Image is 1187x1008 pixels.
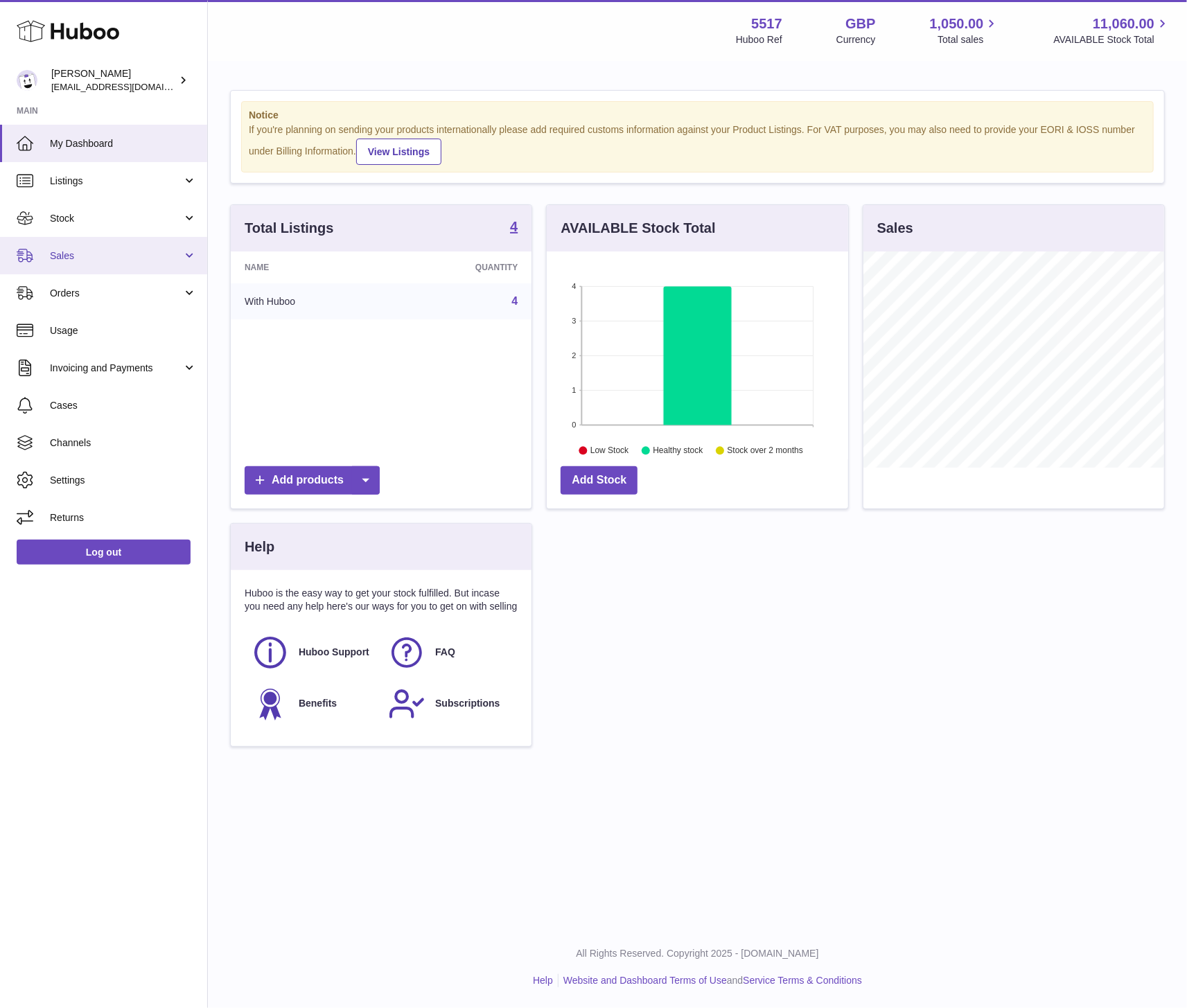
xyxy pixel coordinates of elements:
p: All Rights Reserved. Copyright 2025 - [DOMAIN_NAME] [219,947,1176,960]
a: Benefits [252,685,374,723]
h3: Sales [877,219,913,238]
img: alessiavanzwolle@hotmail.com [17,70,37,91]
a: View Listings [356,139,441,165]
text: Healthy stock [653,445,704,455]
a: 4 [510,220,518,236]
a: 4 [511,295,518,307]
th: Quantity [389,251,531,283]
a: Help [533,975,553,986]
span: 11,060.00 [1093,15,1154,33]
text: 1 [572,386,577,394]
a: Log out [17,540,191,565]
h3: AVAILABLE Stock Total [561,219,715,238]
span: Returns [50,511,197,524]
span: Subscriptions [435,697,500,710]
h3: Total Listings [245,219,334,238]
text: 2 [572,351,577,360]
span: Listings [50,175,182,188]
span: Benefits [299,697,337,710]
span: Sales [50,249,182,263]
a: Add Stock [561,466,638,495]
strong: GBP [845,15,875,33]
a: FAQ [388,634,511,671]
span: Cases [50,399,197,412]
a: Add products [245,466,380,495]
th: Name [231,251,389,283]
span: Stock [50,212,182,225]
strong: 5517 [751,15,782,33]
td: With Huboo [231,283,389,319]
text: Stock over 2 months [728,445,803,455]
text: 3 [572,317,577,325]
span: My Dashboard [50,137,197,150]
a: Subscriptions [388,685,511,723]
span: Total sales [938,33,999,46]
a: 11,060.00 AVAILABLE Stock Total [1053,15,1170,46]
text: Low Stock [590,445,629,455]
span: Invoicing and Payments [50,362,182,375]
span: Huboo Support [299,646,369,659]
text: 0 [572,421,577,429]
div: If you're planning on sending your products internationally please add required customs informati... [249,123,1146,165]
div: Currency [836,33,876,46]
span: Usage [50,324,197,337]
span: 1,050.00 [930,15,984,33]
a: Website and Dashboard Terms of Use [563,975,727,986]
li: and [559,974,862,987]
span: [EMAIL_ADDRESS][DOMAIN_NAME] [51,81,204,92]
h3: Help [245,538,274,556]
span: FAQ [435,646,455,659]
div: Huboo Ref [736,33,782,46]
span: AVAILABLE Stock Total [1053,33,1170,46]
strong: Notice [249,109,1146,122]
span: Channels [50,436,197,450]
a: Service Terms & Conditions [743,975,862,986]
p: Huboo is the easy way to get your stock fulfilled. But incase you need any help here's our ways f... [245,587,518,613]
div: [PERSON_NAME] [51,67,176,94]
text: 4 [572,282,577,290]
span: Orders [50,287,182,300]
a: Huboo Support [252,634,374,671]
strong: 4 [510,220,518,233]
a: 1,050.00 Total sales [930,15,1000,46]
span: Settings [50,474,197,487]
